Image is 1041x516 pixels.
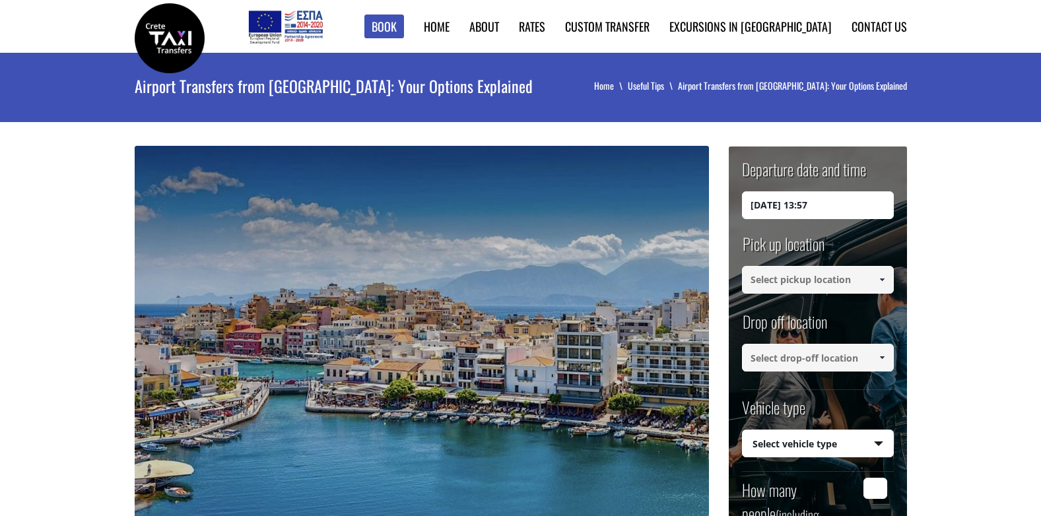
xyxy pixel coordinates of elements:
a: Home [424,18,450,35]
input: Select drop-off location [742,344,894,371]
a: Crete Taxi Transfers | Airport Transfers from Heraklion: Your Options Explained [135,30,205,44]
label: Drop off location [742,310,827,344]
a: Book [364,15,404,39]
input: Select pickup location [742,266,894,294]
label: Vehicle type [742,396,805,430]
a: About [469,18,499,35]
a: Excursions in [GEOGRAPHIC_DATA] [669,18,832,35]
a: Home [594,79,628,92]
img: e-bannersEUERDF180X90.jpg [246,7,325,46]
a: Custom Transfer [565,18,650,35]
li: Airport Transfers from [GEOGRAPHIC_DATA]: Your Options Explained [678,79,907,92]
h1: Airport Transfers from [GEOGRAPHIC_DATA]: Your Options Explained [135,53,567,119]
a: Show All Items [871,344,892,371]
img: Crete Taxi Transfers | Airport Transfers from Heraklion: Your Options Explained [135,3,205,73]
label: Departure date and time [742,158,866,191]
label: Pick up location [742,232,824,266]
a: Rates [519,18,545,35]
a: Contact us [852,18,907,35]
a: Show All Items [871,266,892,294]
span: Select vehicle type [743,430,893,458]
a: Useful Tips [628,79,678,92]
